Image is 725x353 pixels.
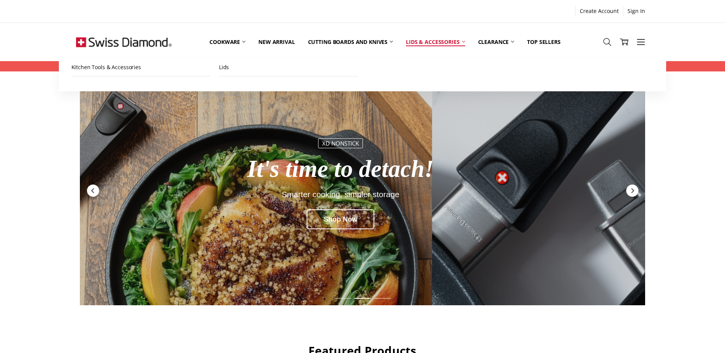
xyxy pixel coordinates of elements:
[625,184,639,198] div: Next
[76,23,172,61] img: Free Shipping On Every Order
[318,138,363,148] div: XD nonstick
[623,6,649,16] a: Sign In
[521,25,567,59] a: Top Sellers
[353,293,373,303] div: Slide 3 of 6
[373,293,393,303] div: Slide 4 of 6
[399,25,471,59] a: Lids & Accessories
[128,156,553,182] div: It's time to detach!
[86,184,100,198] div: Previous
[333,293,353,303] div: Slide 2 of 6
[307,209,375,229] div: Shop Now
[576,6,623,16] a: Create Account
[302,25,400,59] a: Cutting boards and knives
[252,25,301,59] a: New arrival
[472,25,521,59] a: Clearance
[80,76,645,305] a: Redirect to https://swissdiamond.com.au/cookware/shop-by-collection/xd-nonstick-induction-detacha...
[128,190,553,199] div: Smarter cooking, simpler storage
[203,25,252,59] a: Cookware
